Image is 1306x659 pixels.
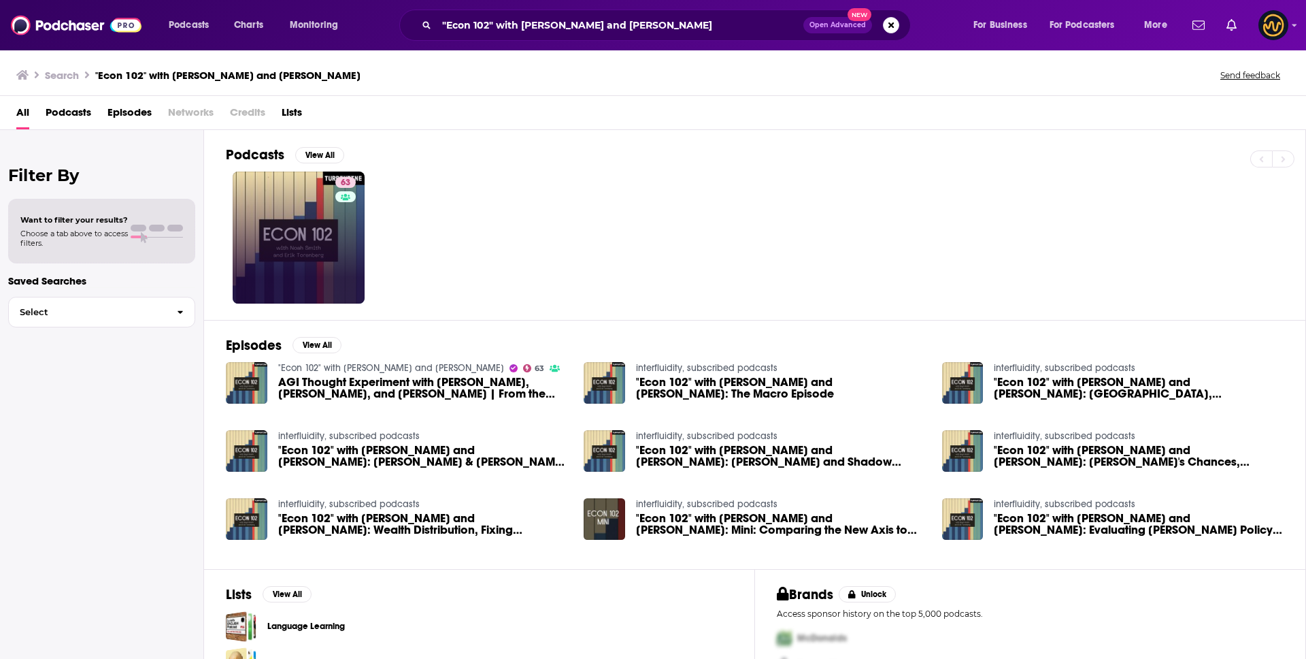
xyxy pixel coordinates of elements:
[226,146,284,163] h2: Podcasts
[584,430,625,472] img: "Econ 102" with Noah Smith and Erik Torenberg: Trump and Shadow President Elon
[95,69,361,82] h3: "Econ 102" with [PERSON_NAME] and [PERSON_NAME]
[8,297,195,327] button: Select
[278,445,568,468] a: "Econ 102" with Noah Smith and Erik Torenberg: Vitalik Buterin & Noah Smith | Is Authoritarianism...
[1187,14,1210,37] a: Show notifications dropdown
[437,14,803,36] input: Search podcasts, credits, & more...
[11,12,141,38] a: Podchaser - Follow, Share and Rate Podcasts
[20,215,128,225] span: Want to filter your results?
[994,498,1135,510] a: interfluidity, subscribed podcasts
[290,16,338,35] span: Monitoring
[278,498,420,510] a: interfluidity, subscribed podcasts
[225,14,271,36] a: Charts
[777,586,833,603] h2: Brands
[942,430,984,472] img: "Econ 102" with Noah Smith and Erik Torenberg: Kamala's Chances, Biden/Trump's Legacy
[278,445,568,468] span: "Econ 102" with [PERSON_NAME] and [PERSON_NAME]: [PERSON_NAME] & [PERSON_NAME] | Is Authoritarian...
[233,172,365,304] a: 63
[412,10,924,41] div: Search podcasts, credits, & more...
[226,430,267,472] img: "Econ 102" with Noah Smith and Erik Torenberg: Vitalik Buterin & Noah Smith | Is Authoritarianism...
[267,619,345,634] a: Language Learning
[278,362,504,374] a: "Econ 102" with Noah Smith and Erik Torenberg
[994,376,1284,400] a: "Econ 102" with Noah Smith and Erik Torenberg: Europe, Immigration, and Taiwan
[226,586,252,603] h2: Lists
[636,430,777,442] a: interfluidity, subscribed podcasts
[1144,16,1167,35] span: More
[1258,10,1288,40] img: User Profile
[278,513,568,536] span: "Econ 102" with [PERSON_NAME] and [PERSON_NAME]: Wealth Distribution, Fixing Healthcare, and UBI
[636,513,926,536] a: "Econ 102" with Noah Smith and Erik Torenberg: Mini: Comparing the New Axis to WWII
[636,513,926,536] span: "Econ 102" with [PERSON_NAME] and [PERSON_NAME]: Mini: Comparing the New Axis to WWII
[636,445,926,468] a: "Econ 102" with Noah Smith and Erik Torenberg: Trump and Shadow President Elon
[994,445,1284,468] span: "Econ 102" with [PERSON_NAME] and [PERSON_NAME]: [PERSON_NAME]'s Chances, [PERSON_NAME]/[PERSON_N...
[523,364,545,372] a: 63
[226,337,282,354] h2: Episodes
[226,337,341,354] a: EpisodesView All
[636,362,777,374] a: interfluidity, subscribed podcasts
[278,513,568,536] a: "Econ 102" with Noah Smith and Erik Torenberg: Wealth Distribution, Fixing Healthcare, and UBI
[584,362,625,404] img: "Econ 102" with Noah Smith and Erik Torenberg: The Macro Episode
[45,69,79,82] h3: Search
[107,101,152,129] span: Episodes
[1216,69,1284,81] button: Send feedback
[280,14,356,36] button: open menu
[46,101,91,129] a: Podcasts
[8,165,195,185] h2: Filter By
[994,513,1284,536] a: "Econ 102" with Noah Smith and Erik Torenberg: Evaluating Trump’s Policy Platform
[777,609,1284,619] p: Access sponsor history on the top 5,000 podcasts.
[1041,14,1135,36] button: open menu
[535,366,544,372] span: 63
[636,376,926,400] span: "Econ 102" with [PERSON_NAME] and [PERSON_NAME]: The Macro Episode
[226,498,267,540] img: "Econ 102" with Noah Smith and Erik Torenberg: Wealth Distribution, Fixing Healthcare, and UBI
[278,430,420,442] a: interfluidity, subscribed podcasts
[964,14,1044,36] button: open menu
[292,337,341,353] button: View All
[278,376,568,400] a: AGI Thought Experiment with Dwarkesh Patel, Noah Smith, and Erik Torenberg | From the a16z Podcast
[994,445,1284,468] a: "Econ 102" with Noah Smith and Erik Torenberg: Kamala's Chances, Biden/Trump's Legacy
[797,632,847,644] span: McDonalds
[942,498,984,540] img: "Econ 102" with Noah Smith and Erik Torenberg: Evaluating Trump’s Policy Platform
[20,229,128,248] span: Choose a tab above to access filters.
[771,624,797,652] img: First Pro Logo
[263,586,312,602] button: View All
[335,177,356,188] a: 63
[848,8,872,21] span: New
[994,376,1284,400] span: "Econ 102" with [PERSON_NAME] and [PERSON_NAME]: [GEOGRAPHIC_DATA], Immigration, and [GEOGRAPHIC_...
[295,147,344,163] button: View All
[839,586,897,602] button: Unlock
[636,445,926,468] span: "Econ 102" with [PERSON_NAME] and [PERSON_NAME]: [PERSON_NAME] and Shadow President [PERSON_NAME]
[226,611,256,642] span: Language Learning
[226,586,312,603] a: ListsView All
[636,376,926,400] a: "Econ 102" with Noah Smith and Erik Torenberg: The Macro Episode
[16,101,29,129] a: All
[636,498,777,510] a: interfluidity, subscribed podcasts
[1258,10,1288,40] button: Show profile menu
[8,274,195,287] p: Saved Searches
[278,376,568,400] span: AGI Thought Experiment with [PERSON_NAME], [PERSON_NAME], and [PERSON_NAME] | From the a16z Podcast
[973,16,1027,35] span: For Business
[282,101,302,129] a: Lists
[234,16,263,35] span: Charts
[803,17,872,33] button: Open AdvancedNew
[994,430,1135,442] a: interfluidity, subscribed podcasts
[1050,16,1115,35] span: For Podcasters
[1135,14,1184,36] button: open menu
[584,498,625,540] img: "Econ 102" with Noah Smith and Erik Torenberg: Mini: Comparing the New Axis to WWII
[226,362,267,404] img: AGI Thought Experiment with Dwarkesh Patel, Noah Smith, and Erik Torenberg | From the a16z Podcast
[809,22,866,29] span: Open Advanced
[1221,14,1242,37] a: Show notifications dropdown
[942,362,984,404] img: "Econ 102" with Noah Smith and Erik Torenberg: Europe, Immigration, and Taiwan
[994,362,1135,374] a: interfluidity, subscribed podcasts
[341,176,350,190] span: 63
[168,101,214,129] span: Networks
[169,16,209,35] span: Podcasts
